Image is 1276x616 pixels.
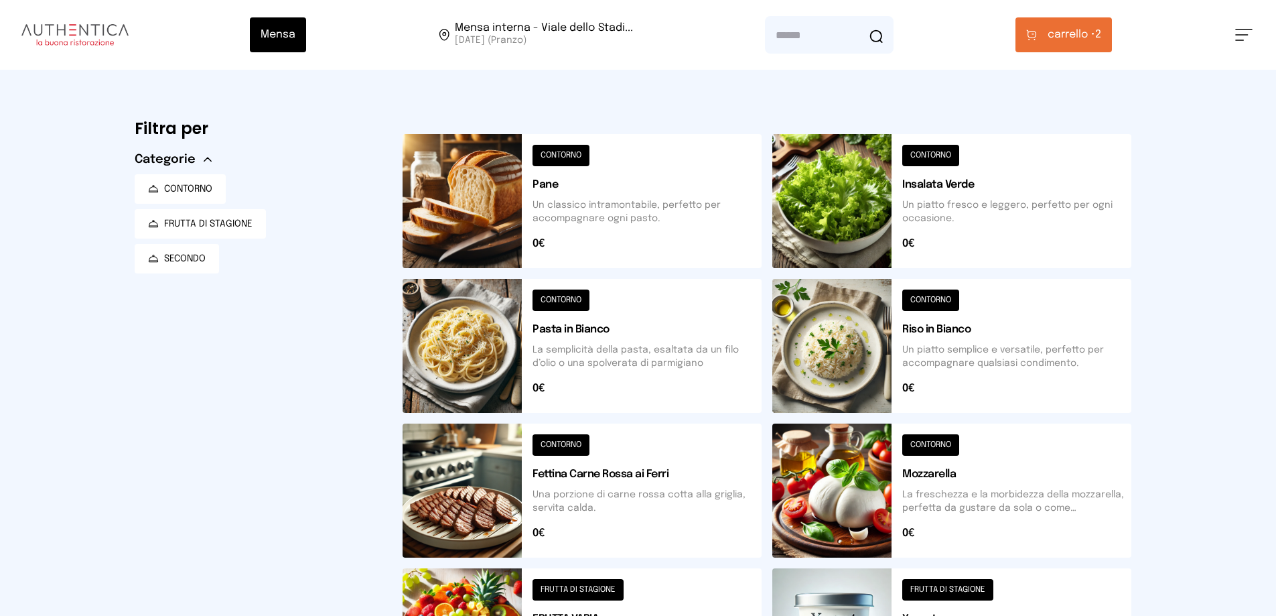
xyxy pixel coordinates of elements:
span: SECONDO [164,252,206,265]
span: 2 [1048,27,1101,43]
button: CONTORNO [135,174,226,204]
span: Categorie [135,150,196,169]
button: SECONDO [135,244,219,273]
span: Viale dello Stadio, 77, 05100 Terni TR, Italia [455,23,633,47]
button: Categorie [135,150,212,169]
button: Mensa [250,17,306,52]
span: CONTORNO [164,182,212,196]
span: FRUTTA DI STAGIONE [164,217,253,231]
span: [DATE] (Pranzo) [455,34,633,47]
img: logo.8f33a47.png [21,24,129,46]
button: carrello •2 [1015,17,1112,52]
button: FRUTTA DI STAGIONE [135,209,266,239]
h6: Filtra per [135,118,381,139]
span: carrello • [1048,27,1095,43]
